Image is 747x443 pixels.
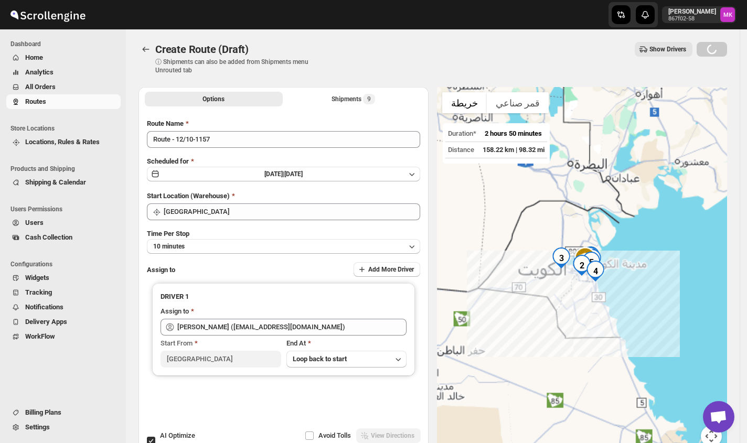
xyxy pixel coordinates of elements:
span: 9 [367,95,371,103]
span: Add More Driver [368,265,414,274]
button: Routes [6,94,121,109]
button: Home [6,50,121,65]
span: All Orders [25,83,56,91]
span: 10 minutes [153,242,185,251]
button: Loop back to start [286,351,407,368]
button: Settings [6,420,121,435]
span: [DATE] [284,170,303,178]
button: Cash Collection [6,230,121,245]
input: Search assignee [177,319,407,336]
span: Route Name [147,120,184,127]
div: 5 [581,252,602,273]
button: 10 minutes [147,239,420,254]
span: WorkFlow [25,332,55,340]
span: Mostafa Khalifa [720,7,735,22]
div: 8 [579,247,600,268]
span: Home [25,53,43,61]
span: [DATE] | [264,170,284,178]
span: Users Permissions [10,205,121,213]
button: Notifications [6,300,121,315]
button: Tracking [6,285,121,300]
button: WorkFlow [6,329,121,344]
span: Assign to [147,266,175,274]
input: Eg: Bengaluru Route [147,131,420,148]
button: Add More Driver [354,262,420,277]
span: Billing Plans [25,408,61,416]
span: Settings [25,423,50,431]
button: All Route Options [145,92,283,106]
button: Billing Plans [6,405,121,420]
span: AI Optimize [160,431,195,439]
text: MK [723,12,733,18]
div: 2 [571,255,592,276]
span: Analytics [25,68,54,76]
img: ScrollEngine [8,2,87,28]
span: Duration* [448,129,476,137]
button: Users [6,215,121,230]
p: [PERSON_NAME] [668,7,716,16]
div: Shipments [332,94,375,104]
span: Notifications [25,303,63,311]
span: Widgets [25,274,49,282]
div: دردشة مفتوحة [703,401,734,433]
button: Locations, Rules & Rates [6,135,121,149]
button: Shipping & Calendar [6,175,121,190]
button: Delivery Apps [6,315,121,329]
span: Loop back to start [293,355,347,363]
button: Analytics [6,65,121,80]
button: Routes [138,42,153,57]
span: Show Drivers [649,45,686,53]
span: Shipping & Calendar [25,178,86,186]
span: Configurations [10,260,121,268]
span: Tracking [25,288,52,296]
span: Store Locations [10,124,121,133]
span: 2 hours 50 minutes [485,129,542,137]
span: Products and Shipping [10,165,121,173]
div: 4 [585,261,606,282]
div: Assign to [161,306,189,317]
button: عرض خريطة الشارع [442,92,487,113]
div: 7 [580,246,601,267]
span: Scheduled for [147,157,189,165]
button: User menu [662,6,736,23]
div: 6 [582,249,603,270]
p: ⓘ Shipments can also be added from Shipments menu Unrouted tab [155,58,321,74]
span: Create Route (Draft) [155,43,249,56]
span: Options [202,95,225,103]
button: عرض صور القمر الصناعي [487,92,549,113]
span: Locations, Rules & Rates [25,138,100,146]
span: Time Per Stop [147,230,189,237]
span: Users [25,219,44,226]
div: 3 [551,247,572,268]
span: Dashboard [10,40,121,48]
span: 158.22 km | 98.32 mi [483,146,545,154]
input: Search location [164,203,420,220]
button: Show Drivers [635,42,692,57]
span: Start Location (Warehouse) [147,192,230,200]
span: Delivery Apps [25,318,67,326]
span: Start From [161,339,193,347]
span: Routes [25,98,46,105]
span: Distance [448,146,474,154]
button: Widgets [6,271,121,285]
span: Cash Collection [25,233,72,241]
div: All Route Options [138,110,429,428]
button: [DATE]|[DATE] [147,167,420,181]
h3: DRIVER 1 [161,291,407,302]
div: End At [286,338,407,349]
span: Avoid Tolls [318,431,351,439]
button: Selected Shipments [285,92,423,106]
button: All Orders [6,80,121,94]
p: 867f02-58 [668,16,716,22]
